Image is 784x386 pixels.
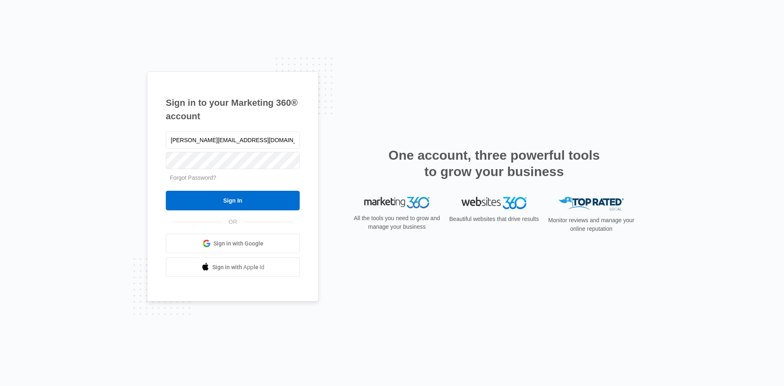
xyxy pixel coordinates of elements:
p: All the tools you need to grow and manage your business [351,214,443,231]
h1: Sign in to your Marketing 360® account [166,96,300,123]
input: Sign In [166,191,300,210]
span: OR [223,218,243,226]
h2: One account, three powerful tools to grow your business [386,147,602,180]
a: Sign in with Google [166,234,300,253]
p: Beautiful websites that drive results [448,215,540,223]
p: Monitor reviews and manage your online reputation [546,216,637,233]
img: Websites 360 [461,197,527,209]
span: Sign in with Google [214,239,263,248]
img: Top Rated Local [559,197,624,210]
span: Sign in with Apple Id [212,263,265,272]
img: Marketing 360 [364,197,430,208]
input: Email [166,132,300,149]
a: Sign in with Apple Id [166,257,300,277]
a: Forgot Password? [170,174,216,181]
